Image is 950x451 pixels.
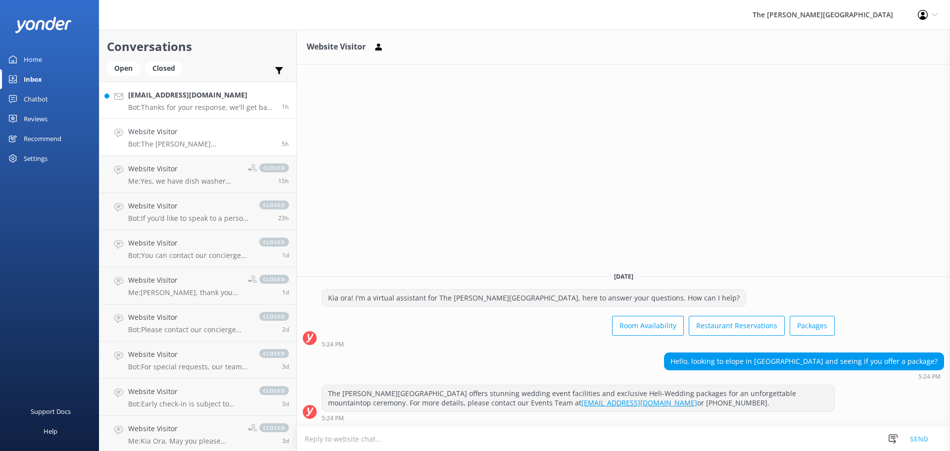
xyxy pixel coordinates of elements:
h4: Website Visitor [128,163,240,174]
p: Bot: Early check-in is subject to availability and may incur a fee. Please email your arrival det... [128,400,249,408]
img: yonder-white-logo.png [15,17,72,33]
h4: Website Visitor [128,238,249,249]
div: Support Docs [31,401,71,421]
div: Inbox [24,69,42,89]
div: The [PERSON_NAME][GEOGRAPHIC_DATA] offers stunning wedding event facilities and exclusive Heli-We... [322,385,834,411]
div: Sep 28 2025 05:24pm (UTC +13:00) Pacific/Auckland [322,341,835,348]
h4: [EMAIL_ADDRESS][DOMAIN_NAME] [128,90,274,100]
div: Kia ora! I'm a virtual assistant for The [PERSON_NAME][GEOGRAPHIC_DATA], here to answer your ques... [322,290,746,306]
span: closed [259,423,289,432]
a: Website VisitorBot:If you’d like to speak to a person on the The [PERSON_NAME] team, please call ... [99,193,296,230]
p: Bot: Please contact our concierge team to arrange airport shuttle transfers. You can reach them a... [128,325,249,334]
a: [EMAIL_ADDRESS][DOMAIN_NAME]Bot:Thanks for your response, we'll get back to you as soon as we can... [99,82,296,119]
span: Sep 25 2025 03:48pm (UTC +13:00) Pacific/Auckland [282,400,289,408]
h4: Website Visitor [128,349,249,360]
a: Closed [145,62,188,73]
span: Sep 25 2025 11:43pm (UTC +13:00) Pacific/Auckland [282,325,289,334]
div: Settings [24,149,47,168]
strong: 5:24 PM [322,415,344,421]
div: Open [107,61,140,76]
a: Website VisitorBot:For special requests, our team would love to help create a memorable experienc... [99,342,296,379]
div: Chatbot [24,89,48,109]
div: Help [44,421,57,441]
a: Website VisitorBot:Please contact our concierge team to arrange airport shuttle transfers. You ca... [99,304,296,342]
span: Sep 28 2025 05:24pm (UTC +13:00) Pacific/Auckland [282,140,289,148]
span: closed [259,312,289,321]
span: closed [259,163,289,172]
a: Website VisitorMe:Yes, we have dish washer detergent for our guestsclosed15h [99,156,296,193]
a: Website VisitorBot:You can contact our concierge service for assistance with reservations, activi... [99,230,296,267]
span: [DATE] [608,272,639,281]
h4: Website Visitor [128,423,240,434]
div: Sep 28 2025 05:24pm (UTC +13:00) Pacific/Auckland [664,373,944,380]
div: Closed [145,61,183,76]
p: Me: Kia Ora, May you please clarify what you are enquiring about. Nga mihi nui (Kind regards), Ru... [128,437,240,446]
a: [EMAIL_ADDRESS][DOMAIN_NAME] [581,398,697,407]
span: closed [259,200,289,209]
button: Restaurant Reservations [689,316,785,336]
a: Website VisitorBot:The [PERSON_NAME][GEOGRAPHIC_DATA] offers stunning wedding event facilities an... [99,119,296,156]
h3: Website Visitor [307,41,366,53]
h4: Website Visitor [128,312,249,323]
strong: 5:24 PM [322,342,344,348]
div: Reviews [24,109,47,129]
span: Sep 27 2025 11:00pm (UTC +13:00) Pacific/Auckland [278,214,289,222]
p: Bot: The [PERSON_NAME][GEOGRAPHIC_DATA] offers stunning wedding event facilities and exclusive He... [128,140,274,149]
div: Recommend [24,129,61,149]
p: Bot: You can contact our concierge service for assistance with reservations, activities, or speci... [128,251,249,260]
div: Hello, looking to elope in [GEOGRAPHIC_DATA] and seeing if you offer a package? [665,353,944,370]
span: Sep 27 2025 11:39am (UTC +13:00) Pacific/Auckland [282,251,289,259]
button: Packages [790,316,835,336]
p: Bot: If you’d like to speak to a person on the The [PERSON_NAME] team, please call [PHONE_NUMBER]... [128,214,249,223]
div: Sep 28 2025 05:24pm (UTC +13:00) Pacific/Auckland [322,414,835,421]
h4: Website Visitor [128,275,240,286]
a: Website VisitorBot:Early check-in is subject to availability and may incur a fee. Please email yo... [99,379,296,416]
span: closed [259,386,289,395]
span: closed [259,238,289,247]
span: closed [259,275,289,284]
span: Sep 28 2025 07:35am (UTC +13:00) Pacific/Auckland [278,177,289,185]
span: Sep 25 2025 10:18am (UTC +13:00) Pacific/Auckland [282,437,289,445]
strong: 5:24 PM [918,374,941,380]
span: closed [259,349,289,358]
span: Sep 25 2025 08:10pm (UTC +13:00) Pacific/Auckland [282,362,289,371]
span: Sep 26 2025 10:42pm (UTC +13:00) Pacific/Auckland [282,288,289,297]
div: Home [24,50,42,69]
h4: Website Visitor [128,126,274,137]
p: Me: [PERSON_NAME], thank you for reaching out to [GEOGRAPHIC_DATA]. We can send it to you via ema... [128,288,240,297]
span: Sep 28 2025 09:34pm (UTC +13:00) Pacific/Auckland [282,102,289,111]
a: Website VisitorMe:[PERSON_NAME], thank you for reaching out to [GEOGRAPHIC_DATA]. We can send it ... [99,267,296,304]
p: Me: Yes, we have dish washer detergent for our guests [128,177,240,186]
p: Bot: For special requests, our team would love to help create a memorable experience. Please cont... [128,362,249,371]
p: Bot: Thanks for your response, we'll get back to you as soon as we can during opening hours. [128,103,274,112]
h4: Website Visitor [128,386,249,397]
h2: Conversations [107,37,289,56]
a: Open [107,62,145,73]
h4: Website Visitor [128,200,249,211]
button: Room Availability [612,316,684,336]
